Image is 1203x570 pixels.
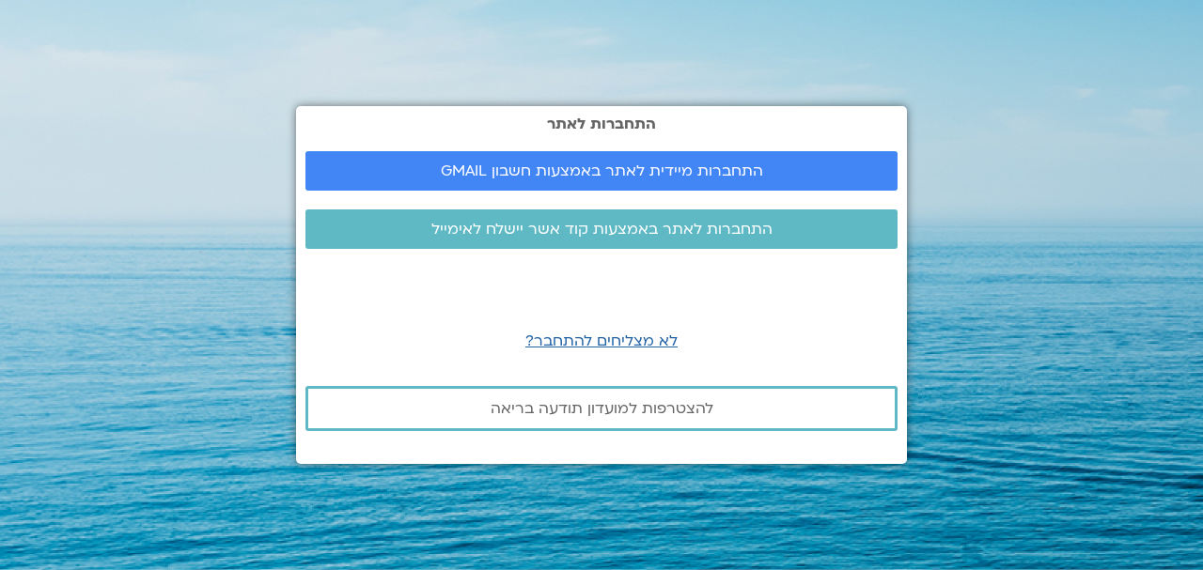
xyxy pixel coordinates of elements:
span: להצטרפות למועדון תודעה בריאה [491,400,713,417]
a: התחברות לאתר באמצעות קוד אשר יישלח לאימייל [305,209,898,249]
a: להצטרפות למועדון תודעה בריאה [305,386,898,431]
h2: התחברות לאתר [305,116,898,132]
a: התחברות מיידית לאתר באמצעות חשבון GMAIL [305,151,898,191]
span: התחברות מיידית לאתר באמצעות חשבון GMAIL [441,162,763,179]
a: לא מצליחים להתחבר? [525,331,678,351]
span: התחברות לאתר באמצעות קוד אשר יישלח לאימייל [431,221,773,238]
